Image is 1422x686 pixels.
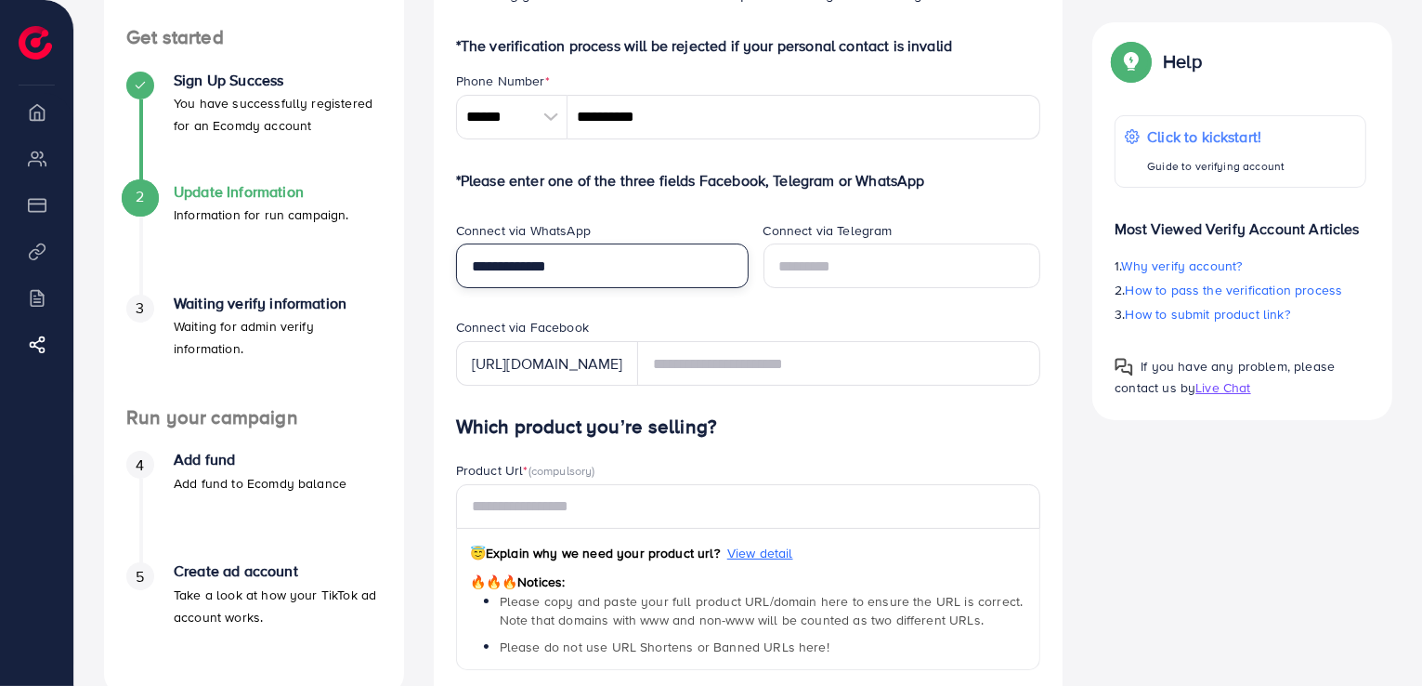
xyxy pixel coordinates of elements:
[500,592,1024,629] span: Please copy and paste your full product URL/domain here to ensure the URL is correct. Note that d...
[174,295,382,312] h4: Waiting verify information
[470,573,517,591] span: 🔥🔥🔥
[136,455,144,476] span: 4
[136,186,144,207] span: 2
[456,416,1041,439] h4: Which product you’re selling?
[1115,303,1366,325] p: 3.
[727,544,793,562] span: View detail
[104,183,404,295] li: Update Information
[1163,50,1202,73] p: Help
[174,204,349,226] p: Information for run campaign.
[1115,255,1366,277] p: 1.
[470,544,720,562] span: Explain why we need your product url?
[456,169,1041,191] p: *Please enter one of the three fields Facebook, Telegram or WhatsApp
[174,584,382,628] p: Take a look at how your TikTok ad account works.
[1147,155,1285,178] p: Guide to verifying account
[1126,305,1290,323] span: How to submit product link?
[1195,378,1250,397] span: Live Chat
[19,26,52,59] img: logo
[500,638,829,656] span: Please do not use URL Shortens or Banned URLs here!
[456,461,595,480] label: Product Url
[1122,257,1243,275] span: Why verify account?
[104,451,404,562] li: Add fund
[1115,203,1366,240] p: Most Viewed Verify Account Articles
[1115,45,1148,78] img: Popup guide
[174,92,382,137] p: You have successfully registered for an Ecomdy account
[1115,357,1335,397] span: If you have any problem, please contact us by
[456,341,638,386] div: [URL][DOMAIN_NAME]
[470,573,566,591] span: Notices:
[763,221,893,240] label: Connect via Telegram
[456,221,591,240] label: Connect via WhatsApp
[174,315,382,360] p: Waiting for admin verify information.
[174,562,382,580] h4: Create ad account
[456,72,550,90] label: Phone Number
[456,34,1041,57] p: *The verification process will be rejected if your personal contact is invalid
[1115,279,1366,301] p: 2.
[470,544,486,562] span: 😇
[174,451,346,468] h4: Add fund
[174,183,349,201] h4: Update Information
[1343,602,1408,672] iframe: Chat
[104,72,404,183] li: Sign Up Success
[174,472,346,495] p: Add fund to Ecomdy balance
[136,566,144,587] span: 5
[528,462,595,479] span: (compulsory)
[1126,281,1343,299] span: How to pass the verification process
[1115,358,1133,376] img: Popup guide
[1147,125,1285,148] p: Click to kickstart!
[174,72,382,89] h4: Sign Up Success
[104,562,404,674] li: Create ad account
[104,406,404,429] h4: Run your campaign
[104,295,404,406] li: Waiting verify information
[136,297,144,319] span: 3
[456,318,589,336] label: Connect via Facebook
[104,26,404,49] h4: Get started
